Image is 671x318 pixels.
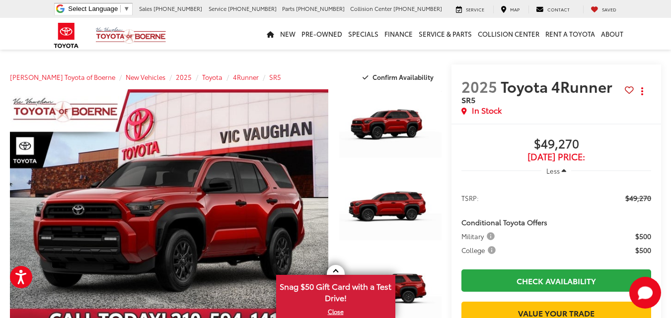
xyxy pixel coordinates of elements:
[381,18,416,50] a: Finance
[269,72,281,81] a: SR5
[461,245,499,255] button: College
[641,87,643,95] span: dropdown dots
[68,5,118,12] span: Select Language
[339,89,442,166] a: Expand Photo 1
[625,193,651,203] span: $49,270
[602,6,616,12] span: Saved
[373,72,434,81] span: Confirm Availability
[48,19,85,52] img: Toyota
[547,6,570,12] span: Contact
[153,4,202,12] span: [PHONE_NUMBER]
[233,72,259,81] a: 4Runner
[461,137,651,152] span: $49,270
[461,245,498,255] span: College
[461,193,479,203] span: TSRP:
[629,277,661,309] button: Toggle Chat Window
[629,277,661,309] svg: Start Chat
[448,5,492,13] a: Service
[277,18,298,50] a: New
[345,18,381,50] a: Specials
[542,18,598,50] a: Rent a Toyota
[461,269,651,292] a: Check Availability
[598,18,626,50] a: About
[635,231,651,241] span: $500
[350,4,392,12] span: Collision Center
[461,75,497,97] span: 2025
[461,231,497,241] span: Military
[461,94,475,105] span: SR5
[209,4,226,12] span: Service
[472,105,502,116] span: In Stock
[228,4,277,12] span: [PHONE_NUMBER]
[264,18,277,50] a: Home
[357,68,442,86] button: Confirm Availability
[461,152,651,162] span: [DATE] Price:
[298,18,345,50] a: Pre-Owned
[635,245,651,255] span: $500
[339,172,442,249] a: Expand Photo 2
[296,4,345,12] span: [PHONE_NUMBER]
[461,217,547,227] span: Conditional Toyota Offers
[510,6,520,12] span: Map
[120,5,121,12] span: ​
[282,4,295,12] span: Parts
[277,276,394,306] span: Snag $50 Gift Card with a Test Drive!
[10,72,115,81] a: [PERSON_NAME] Toyota of Boerne
[634,82,651,100] button: Actions
[466,6,484,12] span: Service
[393,4,442,12] span: [PHONE_NUMBER]
[338,88,443,167] img: 2025 Toyota 4Runner SR5
[583,5,624,13] a: My Saved Vehicles
[501,75,616,97] span: Toyota 4Runner
[546,166,560,175] span: Less
[541,162,571,180] button: Less
[139,4,152,12] span: Sales
[461,231,498,241] button: Military
[176,72,192,81] a: 2025
[416,18,475,50] a: Service & Parts: Opens in a new tab
[493,5,527,13] a: Map
[123,5,130,12] span: ▼
[202,72,223,81] a: Toyota
[528,5,577,13] a: Contact
[475,18,542,50] a: Collision Center
[126,72,165,81] a: New Vehicles
[338,171,443,250] img: 2025 Toyota 4Runner SR5
[68,5,130,12] a: Select Language​
[95,27,166,44] img: Vic Vaughan Toyota of Boerne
